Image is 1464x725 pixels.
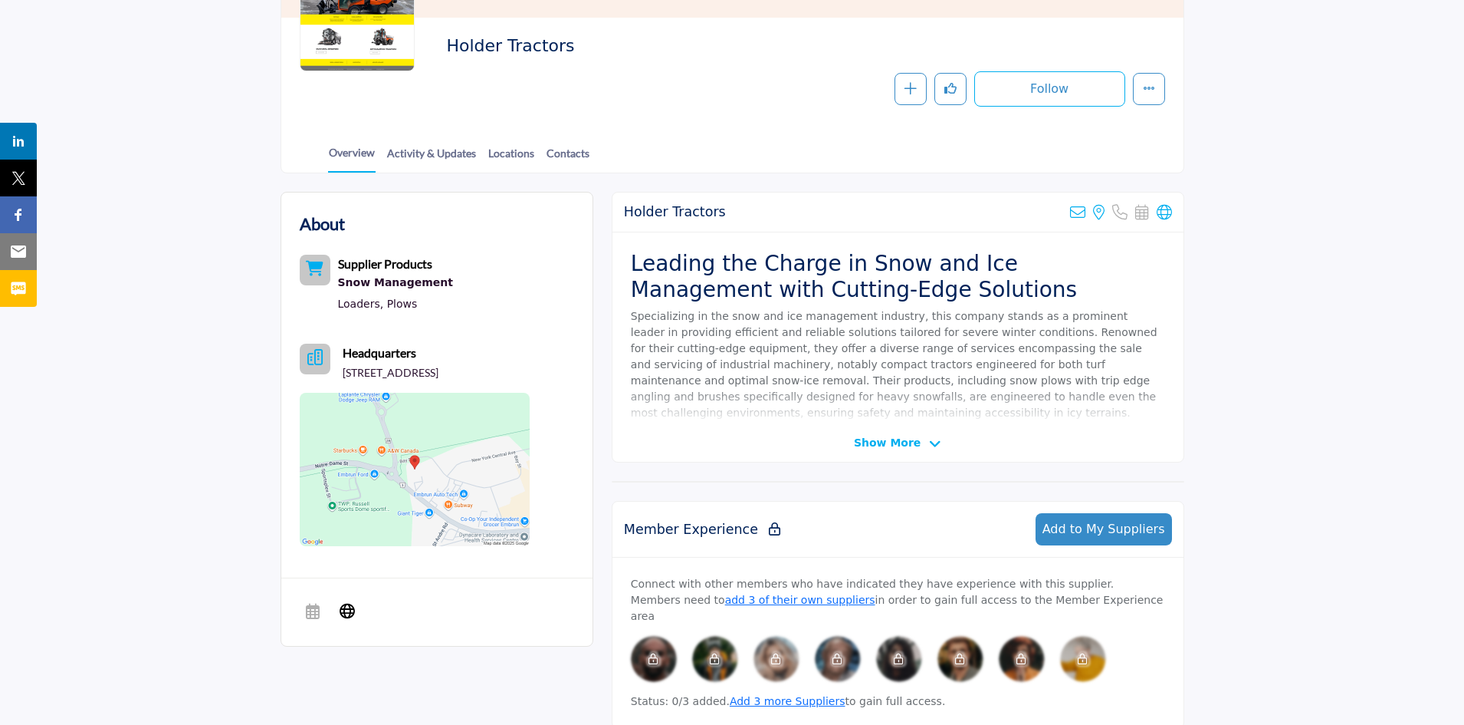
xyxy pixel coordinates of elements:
img: image [815,636,861,682]
h2: Holder Tractors [446,36,868,56]
div: Please rate 5 vendors to connect with members. [876,636,922,682]
a: add 3 of their own suppliers [725,594,875,606]
img: image [1060,636,1106,682]
p: Status: 0/3 added. to gain full access. [631,694,1165,710]
a: Overview [328,144,376,173]
a: Contacts [546,145,590,172]
span: Add to My Suppliers [1042,522,1165,536]
div: Please rate 5 vendors to connect with members. [753,636,799,682]
h2: Member Experience [624,522,780,538]
img: image [999,636,1045,682]
a: Add 3 more Suppliers [730,695,845,707]
button: Headquarter icon [300,344,330,374]
img: image [937,636,983,682]
a: Supplier Products [338,259,432,271]
img: image [631,636,677,682]
div: Please rate 5 vendors to connect with members. [631,636,677,682]
div: Please rate 5 vendors to connect with members. [692,636,738,682]
a: Locations [487,145,535,172]
img: Location Map [300,393,530,546]
h2: Leading the Charge in Snow and Ice Management with Cutting-Edge Solutions [631,251,1165,302]
img: image [753,636,799,682]
b: Headquarters [343,344,416,362]
a: Plows [387,298,418,310]
a: Snow Management [338,273,454,293]
a: Loaders, [338,298,384,310]
div: Please rate 5 vendors to connect with members. [999,636,1045,682]
div: Snow management involves the removal, relocation, and mitigation of snow accumulation on roads, w... [338,273,454,293]
p: Connect with other members who have indicated they have experience with this supplier. Members ne... [631,576,1165,624]
b: Supplier Products [338,256,432,271]
button: Add to My Suppliers [1036,513,1172,545]
div: Please rate 5 vendors to connect with members. [937,636,983,682]
button: More details [1133,73,1165,105]
a: Activity & Updates [386,145,477,172]
button: Like [934,73,967,105]
p: Specializing in the snow and ice management industry, this company stands as a prominent leader i... [631,308,1165,421]
img: image [876,636,922,682]
p: [STREET_ADDRESS] [343,365,438,381]
div: Please rate 5 vendors to connect with members. [815,636,861,682]
div: Please rate 5 vendors to connect with members. [1060,636,1106,682]
img: image [692,636,738,682]
button: Follow [974,71,1125,107]
h2: About [300,211,345,236]
h2: Holder Tractors [624,204,726,220]
span: Show More [854,435,921,451]
button: Category Icon [300,255,330,285]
